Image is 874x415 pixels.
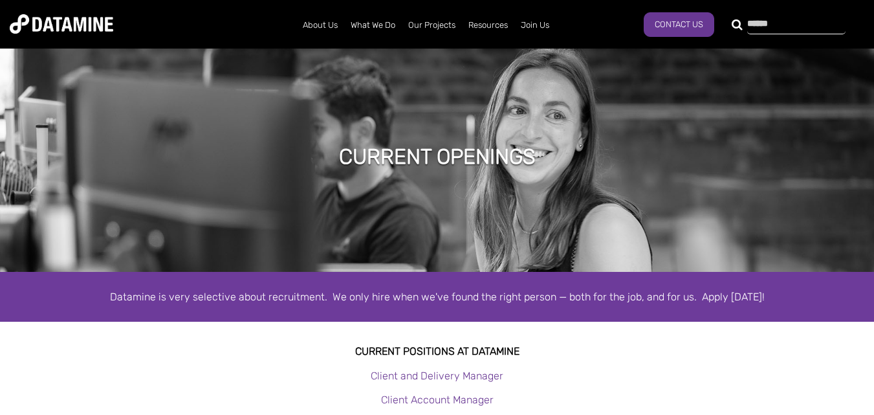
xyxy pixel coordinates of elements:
[339,142,536,171] h1: Current Openings
[344,8,402,42] a: What We Do
[514,8,556,42] a: Join Us
[355,345,519,357] strong: Current Positions at datamine
[644,12,714,37] a: Contact Us
[10,14,113,34] img: Datamine
[296,8,344,42] a: About Us
[69,288,806,306] div: Datamine is very selective about recruitment. We only hire when we've found the right person — bo...
[371,370,503,382] a: Client and Delivery Manager
[462,8,514,42] a: Resources
[381,394,494,406] a: Client Account Manager
[402,8,462,42] a: Our Projects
